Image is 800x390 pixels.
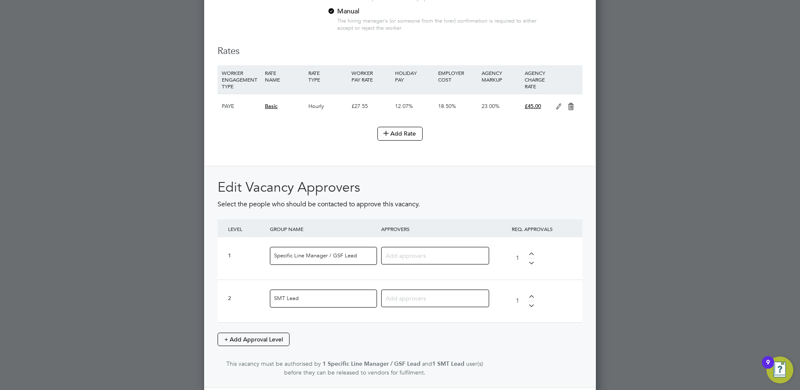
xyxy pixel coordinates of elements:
div: 9 [766,362,770,373]
div: WORKER ENGAGEMENT TYPE [220,65,263,94]
label: Manual [327,7,432,16]
h3: Rates [218,45,582,57]
span: Basic [265,103,277,110]
div: PAYE [220,94,263,118]
div: LEVEL [226,219,268,239]
div: Hourly [306,94,349,118]
div: APPROVERS [379,219,490,239]
span: 18.50% [438,103,456,110]
div: 2 [228,295,266,302]
div: £27.55 [349,94,392,118]
input: Add approvers [386,250,478,261]
div: 1 [228,252,266,259]
div: RATE TYPE [306,65,349,87]
div: GROUP NAME [268,219,379,239]
strong: 1 Specific Line Manager / GSF Lead [323,360,421,367]
div: RATE NAME [263,65,306,87]
div: HOLIDAY PAY [393,65,436,87]
button: + Add Approval Level [218,333,290,346]
strong: 1 SMT Lead [432,360,464,367]
div: EMPLOYER COST [436,65,479,87]
input: Add approvers [386,292,478,303]
div: REQ. APPROVALS [490,219,574,239]
span: £45.00 [525,103,541,110]
button: Open Resource Center, 9 new notifications [767,357,793,383]
button: Add Rate [377,127,423,140]
div: WORKER PAY RATE [349,65,392,87]
div: AGENCY CHARGE RATE [523,65,551,94]
div: The hiring manager's (or someone from the hirer) confirmation is required to either accept or rej... [337,18,541,32]
div: AGENCY MARKUP [479,65,523,87]
span: Select the people who should be contacted to approve this vacancy. [218,200,420,208]
h2: Edit Vacancy Approvers [218,179,582,196]
span: 12.07% [395,103,413,110]
span: and [422,360,432,367]
span: 23.00% [482,103,500,110]
span: This vacancy must be authorised by [226,360,321,367]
